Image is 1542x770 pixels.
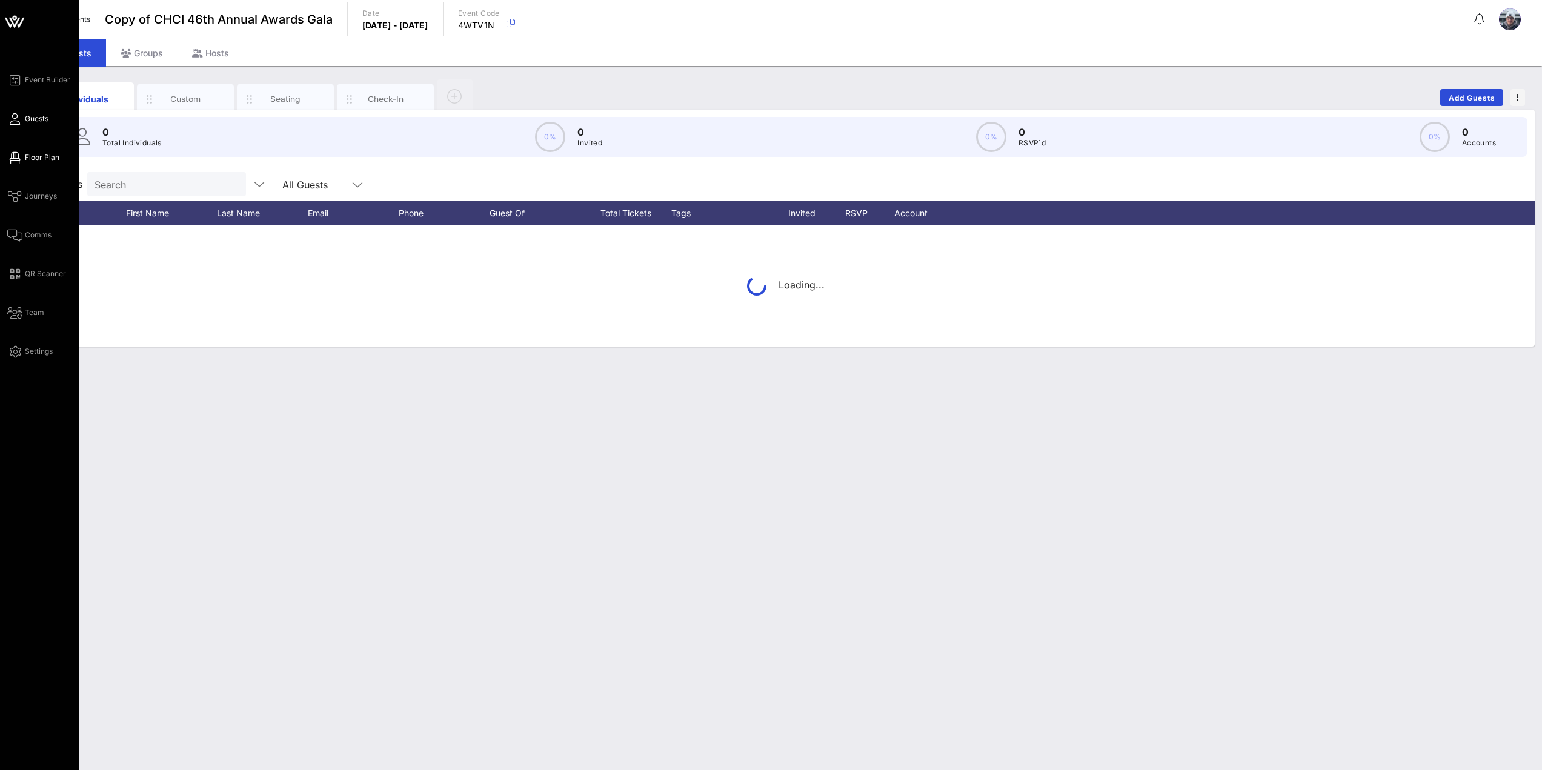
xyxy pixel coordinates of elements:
div: All Guests [282,179,328,190]
div: Loading... [747,276,825,296]
div: Guest Of [490,201,580,225]
span: Guests [25,113,48,124]
div: Groups [106,39,178,67]
a: Comms [7,228,52,242]
p: [DATE] - [DATE] [362,19,428,32]
button: Add Guests [1440,89,1503,106]
div: Account [883,201,950,225]
a: Event Builder [7,73,70,87]
p: 0 [102,125,162,139]
p: Invited [577,137,602,149]
div: Total Tickets [580,201,671,225]
span: Event Builder [25,75,70,85]
div: Hosts [178,39,244,67]
p: 4WTV1N [458,19,500,32]
p: Event Code [458,7,500,19]
a: Journeys [7,189,57,204]
span: QR Scanner [25,268,66,279]
span: Comms [25,230,52,241]
p: 0 [577,125,602,139]
div: Tags [671,201,774,225]
div: All Guests [275,172,372,196]
span: Settings [25,346,53,357]
div: Phone [399,201,490,225]
a: Guests [7,111,48,126]
span: Journeys [25,191,57,202]
p: RSVP`d [1019,137,1046,149]
div: Last Name [217,201,308,225]
span: Floor Plan [25,152,59,163]
p: Accounts [1462,137,1496,149]
a: QR Scanner [7,267,66,281]
div: Seating [259,93,313,105]
a: Team [7,305,44,320]
p: Date [362,7,428,19]
span: Team [25,307,44,318]
p: 0 [1019,125,1046,139]
div: Individuals [59,93,113,105]
a: Settings [7,344,53,359]
div: Custom [159,93,213,105]
span: Copy of CHCI 46th Annual Awards Gala [105,10,333,28]
div: Email [308,201,399,225]
div: Invited [774,201,841,225]
p: 0 [1462,125,1496,139]
a: Floor Plan [7,150,59,165]
div: Check-In [359,93,413,105]
div: RSVP [841,201,883,225]
div: First Name [126,201,217,225]
span: Add Guests [1448,93,1496,102]
p: Total Individuals [102,137,162,149]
